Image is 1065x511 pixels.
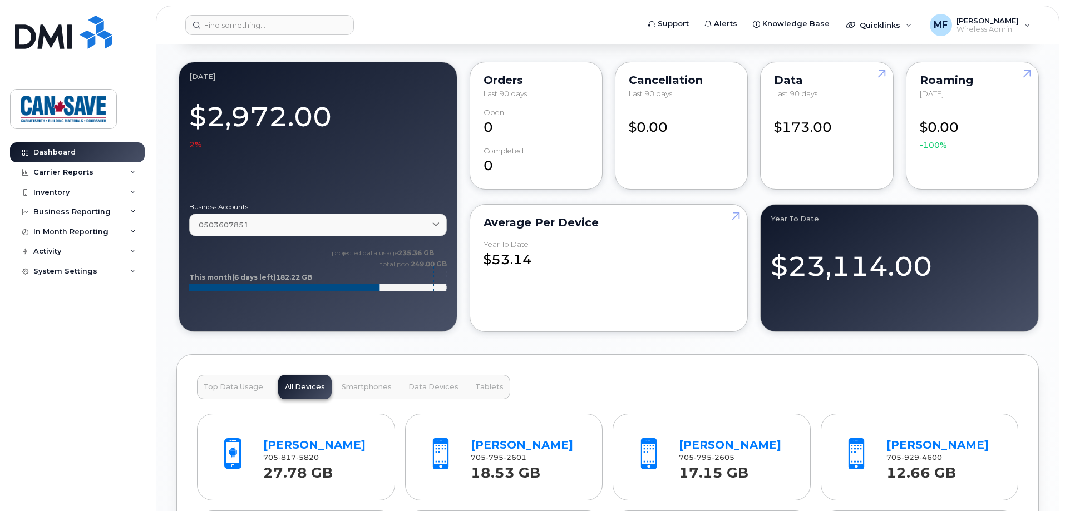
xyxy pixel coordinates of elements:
span: Smartphones [342,383,392,391]
strong: 18.53 GB [471,458,540,481]
span: 2601 [504,453,526,462]
span: Tablets [475,383,504,391]
span: -100% [920,140,947,151]
strong: 27.78 GB [263,458,333,481]
span: 795 [486,453,504,462]
span: Last 90 days [629,89,672,98]
span: 795 [694,453,712,462]
span: Knowledge Base [762,18,830,29]
a: [PERSON_NAME] [886,438,989,452]
span: 705 [886,453,942,462]
div: $2,972.00 [189,95,447,150]
input: Find something... [185,15,354,35]
span: Last 90 days [774,89,817,98]
div: Cancellation [629,76,734,85]
span: Support [658,18,689,29]
button: Top Data Usage [197,375,270,399]
span: [DATE] [920,89,944,98]
div: $0.00 [920,108,1025,151]
span: 705 [471,453,526,462]
tspan: 182.22 GB [276,273,312,281]
div: Data [774,76,879,85]
span: Quicklinks [860,21,900,29]
span: MF [934,18,948,32]
span: Last 90 days [484,89,527,98]
span: 0503607851 [199,220,249,230]
span: Wireless Admin [956,25,1019,34]
a: Support [640,13,697,35]
div: $0.00 [629,108,734,137]
a: [PERSON_NAME] [471,438,573,452]
text: projected data usage [332,249,434,257]
div: Year to Date [484,240,529,249]
strong: 17.15 GB [679,458,748,481]
button: Data Devices [402,375,465,399]
div: Roaming [920,76,1025,85]
button: Tablets [469,375,510,399]
a: [PERSON_NAME] [263,438,366,452]
span: 2605 [712,453,734,462]
tspan: This month [189,273,232,281]
span: Data Devices [408,383,458,391]
button: Smartphones [335,375,398,399]
div: 0 [484,147,589,176]
div: $53.14 [484,240,734,269]
div: Mark Froats [922,14,1038,36]
div: Orders [484,76,589,85]
div: Quicklinks [839,14,920,36]
a: Knowledge Base [745,13,837,35]
tspan: (6 days left) [232,273,276,281]
div: Open [484,108,504,117]
span: 929 [901,453,919,462]
span: 705 [679,453,734,462]
a: Alerts [697,13,745,35]
tspan: 249.00 GB [411,260,447,268]
span: Top Data Usage [204,383,263,391]
a: [PERSON_NAME] [679,438,781,452]
span: 2% [189,139,202,150]
span: 4600 [919,453,942,462]
strong: 12.66 GB [886,458,956,481]
label: Business Accounts [189,204,447,210]
div: August 2025 [189,72,447,81]
span: Alerts [714,18,737,29]
div: Average per Device [484,218,734,227]
div: 0 [484,108,589,137]
span: 705 [263,453,319,462]
div: $23,114.00 [771,237,1028,285]
span: 5820 [296,453,319,462]
a: 0503607851 [189,214,447,236]
tspan: 235.36 GB [398,249,434,257]
div: completed [484,147,524,155]
span: 817 [278,453,296,462]
text: total pool [379,260,447,268]
span: [PERSON_NAME] [956,16,1019,25]
div: $173.00 [774,108,879,137]
div: Year to Date [771,215,1028,224]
